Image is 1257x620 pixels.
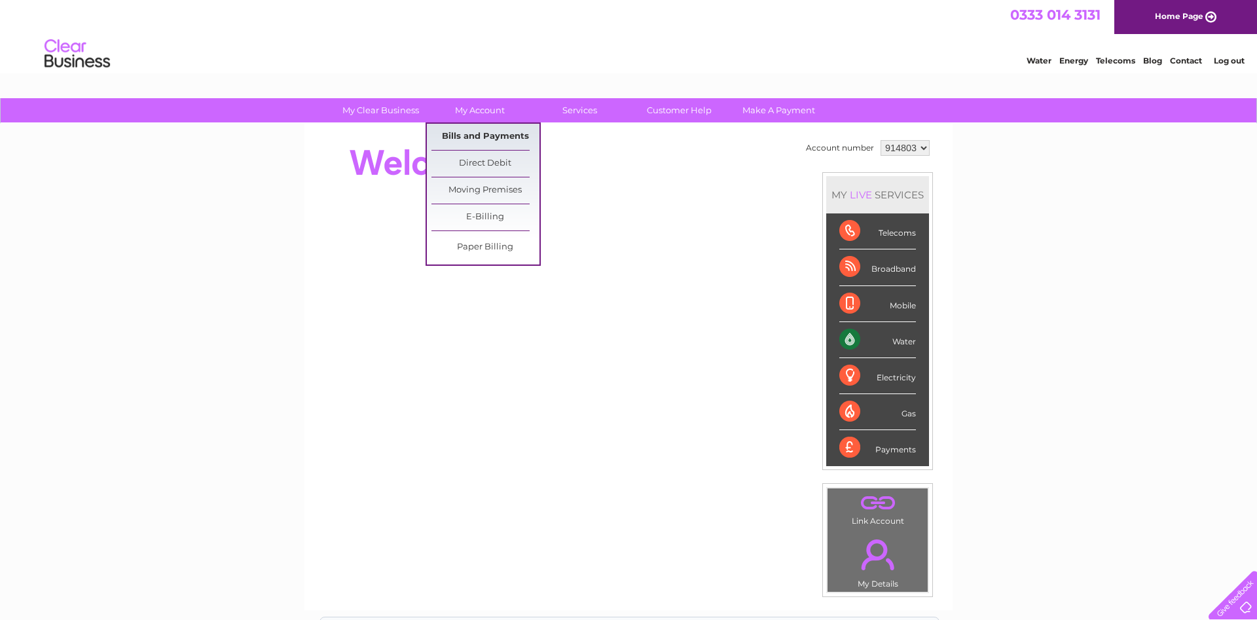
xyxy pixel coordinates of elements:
[431,204,539,230] a: E-Billing
[831,492,924,515] a: .
[431,151,539,177] a: Direct Debit
[431,234,539,261] a: Paper Billing
[839,249,916,285] div: Broadband
[725,98,833,122] a: Make A Payment
[839,286,916,322] div: Mobile
[839,213,916,249] div: Telecoms
[327,98,435,122] a: My Clear Business
[1010,7,1101,23] a: 0333 014 3131
[831,532,924,577] a: .
[320,7,939,64] div: Clear Business is a trading name of Verastar Limited (registered in [GEOGRAPHIC_DATA] No. 3667643...
[1170,56,1202,65] a: Contact
[526,98,634,122] a: Services
[847,189,875,201] div: LIVE
[431,177,539,204] a: Moving Premises
[1214,56,1245,65] a: Log out
[826,176,929,213] div: MY SERVICES
[827,528,928,593] td: My Details
[1143,56,1162,65] a: Blog
[44,34,111,74] img: logo.png
[426,98,534,122] a: My Account
[839,430,916,465] div: Payments
[827,488,928,529] td: Link Account
[431,124,539,150] a: Bills and Payments
[1096,56,1135,65] a: Telecoms
[1027,56,1051,65] a: Water
[839,322,916,358] div: Water
[803,137,877,159] td: Account number
[839,358,916,394] div: Electricity
[625,98,733,122] a: Customer Help
[1059,56,1088,65] a: Energy
[839,394,916,430] div: Gas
